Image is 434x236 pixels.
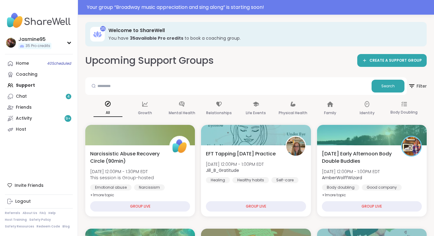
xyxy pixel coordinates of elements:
[130,35,183,41] b: 35 available Pro credit s
[16,104,32,111] div: Friends
[362,184,402,191] div: Good company
[16,126,26,133] div: Host
[18,36,51,43] div: Jasmine95
[90,184,132,191] div: Emotional abuse
[29,218,51,222] a: Safety Policy
[6,38,16,48] img: Jasmine95
[87,4,430,11] div: Your group “ Broadway music appreciation and sing along ” is starting soon!
[169,109,195,117] p: Mental Health
[206,109,232,117] p: Relationships
[94,109,122,117] p: All
[381,83,395,89] span: Search
[90,201,190,212] div: GROUP LIVE
[206,177,230,183] div: Healing
[360,109,375,117] p: Identity
[322,169,380,175] span: [DATE] 12:00PM - 1:00PM EDT
[47,61,71,66] span: 40 Scheduled
[5,69,73,80] a: Coaching
[5,91,73,102] a: Chat4
[65,116,71,121] span: 9 +
[108,27,418,34] h3: Welcome to ShareWell
[16,93,27,100] div: Chat
[271,177,298,183] div: Self-care
[206,161,264,167] span: [DATE] 12:00PM - 1:00PM EDT
[402,137,421,156] img: AmberWolffWizard
[322,150,394,165] span: [DATE] Early Afternoon Body Double Buddies
[90,150,163,165] span: Narcissistic Abuse Recovery Circle (90min)
[5,102,73,113] a: Friends
[206,201,306,212] div: GROUP LIVE
[5,10,73,31] img: ShareWell Nav Logo
[408,77,427,95] button: Filter
[390,109,418,116] p: Body Doubling
[286,137,305,156] img: Jill_B_Gratitude
[5,180,73,191] div: Invite Friends
[85,54,214,67] h2: Upcoming Support Groups
[134,184,165,191] div: Narcissism
[67,94,70,99] span: 4
[62,224,70,229] a: Blog
[357,54,427,67] a: CREATE A SUPPORT GROUP
[232,177,269,183] div: Healthy habits
[322,175,362,181] b: AmberWolffWizard
[15,198,31,205] div: Logout
[246,109,266,117] p: Life Events
[5,218,27,222] a: Host Training
[5,58,73,69] a: Home40Scheduled
[206,150,276,158] span: EFT Tapping [DATE] Practice
[138,109,152,117] p: Growth
[48,211,56,215] a: Help
[5,211,20,215] a: Referrals
[5,124,73,135] a: Host
[170,137,189,156] img: ShareWell
[90,175,154,181] span: This session is Group-hosted
[16,71,37,78] div: Coaching
[372,80,404,93] button: Search
[369,58,422,63] span: CREATE A SUPPORT GROUP
[23,211,37,215] a: About Us
[16,60,29,67] div: Home
[90,169,154,175] span: [DATE] 12:00PM - 1:30PM EDT
[40,211,46,215] a: FAQ
[324,109,336,117] p: Family
[26,43,50,49] span: 35 Pro credits
[279,109,307,117] p: Physical Health
[37,224,60,229] a: Redeem Code
[322,184,359,191] div: Body doubling
[5,196,73,207] a: Logout
[100,26,106,31] div: 35
[16,115,32,122] div: Activity
[408,79,427,93] span: Filter
[206,167,239,173] b: Jill_B_Gratitude
[108,35,418,41] h3: You have to book a coaching group.
[322,201,422,212] div: GROUP LIVE
[5,224,34,229] a: Safety Resources
[5,113,73,124] a: Activity9+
